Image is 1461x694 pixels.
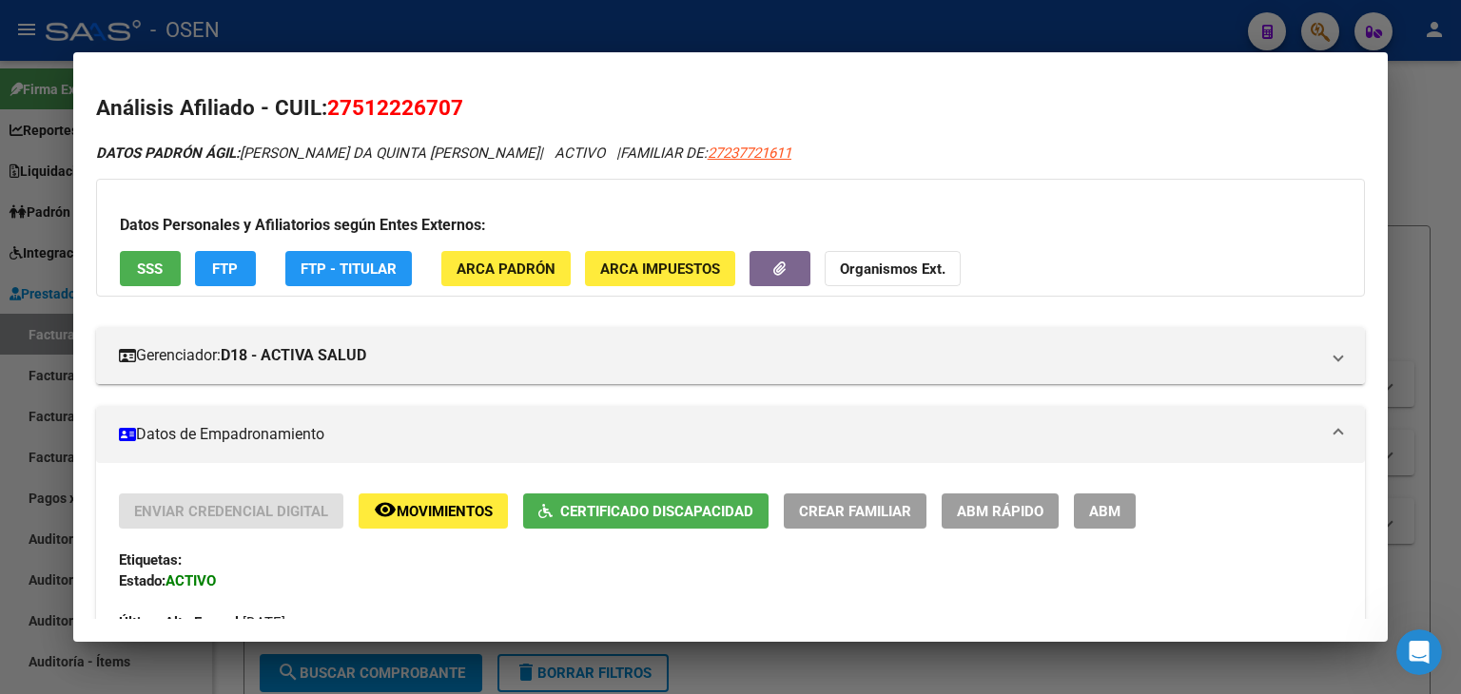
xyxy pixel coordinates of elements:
button: Movimientos [359,493,508,529]
div: Soporte [68,224,120,244]
button: Certificado Discapacidad [523,493,769,529]
strong: D18 - ACTIVA SALUD [221,344,366,367]
button: SSS [120,251,181,286]
span: ABM Rápido [957,503,1043,520]
button: Organismos Ext. [825,251,961,286]
span: [DATE] [119,614,285,631]
div: Soporte [68,295,120,315]
mat-panel-title: Datos de Empadronamiento [119,423,1319,446]
h1: Mensajes [144,8,242,40]
div: Profile image for Soporte [22,276,60,314]
h3: Datos Personales y Afiliatorios según Entes Externos: [120,214,1341,237]
span: FTP - Titular [301,260,397,278]
h2: Análisis Afiliado - CUIL: [96,92,1365,125]
span: SSS [137,260,163,278]
strong: DATOS PADRÓN ÁGIL: [96,145,240,162]
span: Enviar Credencial Digital [134,503,328,520]
button: Enviar Credencial Digital [119,493,343,529]
div: • Hace 12sem [124,365,215,385]
button: ARCA Padrón [441,251,571,286]
span: FTP [212,260,238,278]
span: Certificado Discapacidad [560,503,753,520]
div: Soporte [68,154,120,174]
span: Mensajes [250,567,321,580]
strong: ACTIVO [166,572,216,589]
div: Profile image for Soporte [22,135,60,173]
span: FAMILIAR DE: [620,145,791,162]
span: ARCA Padrón [457,260,555,278]
strong: Organismos Ext. [840,260,945,278]
mat-panel-title: Gerenciador: [119,344,1319,367]
span: ¡Que tenga un lindo dia! [68,206,230,222]
button: Envíanos un mensaje [81,461,301,499]
iframe: Intercom live chat [1396,629,1442,675]
mat-icon: remove_red_eye [374,498,397,521]
span: Crear Familiar [799,503,911,520]
span: Inicio [77,567,112,580]
div: • Hace 16h [124,84,195,104]
div: Profile image for Soporte [22,346,60,384]
div: Soporte [68,365,120,385]
div: Profile image for Soporte [22,205,60,243]
div: Soporte [68,84,120,104]
span: 27237721611 [708,145,791,162]
button: FTP - Titular [285,251,412,286]
button: ABM Rápido [942,493,1059,529]
button: Crear Familiar [784,493,926,529]
span: [PERSON_NAME] DA QUINTA [PERSON_NAME] [96,145,539,162]
button: ABM [1074,493,1136,529]
span: 27512226707 [327,95,463,120]
button: Mensajes [190,519,380,595]
span: 📣 Res. 01/2025: Nuevos Movimientos Hola [PERSON_NAME]! Te traemos las últimas Altas y Bajas relac... [68,347,1284,362]
span: Movimientos [397,503,493,520]
button: ARCA Impuestos [585,251,735,286]
span: ABM [1089,503,1120,520]
span: Cualquier otra duda estamos a su disposición. [68,66,376,81]
div: • Hace 8sem [124,224,206,244]
strong: Etiquetas: [119,551,182,569]
div: Profile image for Soporte [22,65,60,103]
mat-expansion-panel-header: Gerenciador:D18 - ACTIVA SALUD [96,327,1365,384]
span: ARCA Impuestos [600,260,720,278]
i: | ACTIVO | [96,145,791,162]
div: • Hace 1sem [124,154,206,174]
strong: Última Alta Formal: [119,614,243,631]
button: FTP [195,251,256,286]
mat-expansion-panel-header: Datos de Empadronamiento [96,406,1365,463]
div: • Hace 9sem [124,295,206,315]
strong: Estado: [119,572,166,589]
